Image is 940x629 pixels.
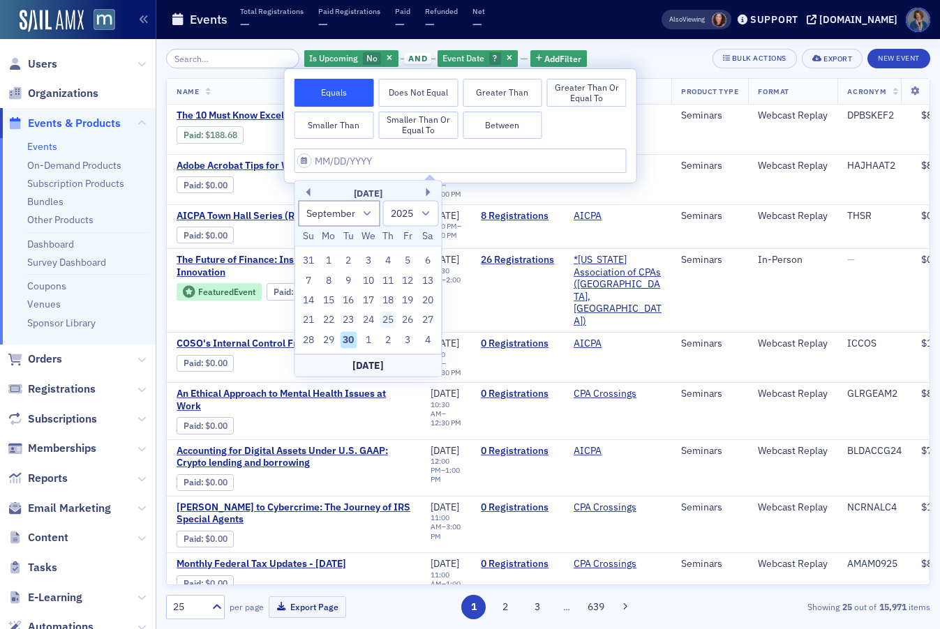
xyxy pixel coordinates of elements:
[177,160,411,172] a: Adobe Acrobat Tips for Working with PDF Files
[8,56,57,72] a: Users
[712,13,726,27] span: Natalie Antonakas
[94,9,115,31] img: SailAMX
[320,292,337,309] div: Choose Monday, September 15th, 2025
[27,195,64,208] a: Bundles
[300,292,317,309] div: Choose Sunday, September 14th, 2025
[425,16,435,32] span: —
[8,351,62,367] a: Orders
[481,388,554,400] a: 0 Registrations
[669,15,705,24] span: Viewing
[574,210,662,222] span: AICPA
[419,331,436,348] div: Choose Saturday, October 4th, 2025
[574,558,662,570] span: CPA Crossings
[669,15,682,24] div: Also
[294,79,374,107] button: Equals
[8,86,98,101] a: Organizations
[840,600,854,613] strong: 25
[205,420,227,431] span: $0.00
[340,292,357,309] div: Choose Tuesday, September 16th, 2025
[198,288,255,296] div: Featured Event
[802,49,863,68] button: Export
[8,530,68,545] a: Content
[177,558,411,570] span: Monthly Federal Tax Updates - September 2025
[267,283,324,300] div: Paid: 30 - $0
[574,388,636,400] a: CPA Crossings
[574,388,662,400] span: CPA Crossings
[28,560,57,575] span: Tasks
[184,358,205,368] span: :
[340,228,357,245] div: Tu
[431,189,461,199] time: 12:00 PM
[493,52,497,63] span: ?
[431,513,461,540] div: –
[758,501,828,514] div: Webcast Replay
[184,230,201,241] a: Paid
[681,160,738,172] div: Seminars
[807,15,902,24] button: [DOMAIN_NAME]
[431,222,461,240] div: –
[177,501,411,526] a: [PERSON_NAME] to Cybercrime: The Journey of IRS Special Agents
[847,160,902,172] div: HAJHAAT2
[205,230,227,241] span: $0.00
[320,312,337,328] div: Choose Monday, September 22nd, 2025
[876,600,909,613] strong: 15,971
[557,600,576,613] span: …
[758,210,828,222] div: Webcast Replay
[431,367,461,377] time: 12:30 PM
[360,252,377,269] div: Choose Wednesday, September 3rd, 2025
[431,579,461,598] time: 1:00 PM
[295,187,442,201] div: [DATE]
[442,52,484,63] span: Event Date
[681,109,738,122] div: Seminars
[177,388,411,412] a: An Ethical Approach to Mental Health Issues at Work
[463,112,542,139] button: Between
[419,312,436,328] div: Choose Saturday, September 27th, 2025
[400,228,417,245] div: Fr
[419,228,436,245] div: Sa
[177,338,411,350] span: COSO's Internal Control Framework Essentials
[431,457,461,484] div: –
[574,254,662,327] a: *[US_STATE] Association of CPAs ([GEOGRAPHIC_DATA], [GEOGRAPHIC_DATA])
[300,272,317,289] div: Choose Sunday, September 7th, 2025
[574,558,636,570] a: CPA Crossings
[8,411,97,427] a: Subscriptions
[426,188,435,197] button: Next Month
[431,570,461,598] div: –
[184,578,201,589] a: Paid
[28,56,57,72] span: Users
[205,578,227,589] span: $0.00
[340,331,357,348] div: Choose Tuesday, September 30th, 2025
[28,501,111,516] span: Email Marketing
[431,172,461,199] div: –
[732,54,786,62] div: Bulk Actions
[847,210,902,222] div: THSR
[583,595,608,619] button: 639
[681,210,738,222] div: Seminars
[431,209,459,222] span: [DATE]
[177,227,234,243] div: Paid: 7 - $0
[166,49,299,68] input: Search…
[177,355,234,372] div: Paid: 0 - $0
[274,287,291,297] a: Paid
[574,501,636,514] a: CPA Crossings
[27,280,66,292] a: Coupons
[184,420,205,431] span: :
[395,6,410,16] p: Paid
[431,337,459,349] span: [DATE]
[847,253,855,266] span: —
[8,471,68,486] a: Reports
[378,112,458,139] button: Smaller Than or Equal To
[184,358,201,368] a: Paid
[758,445,828,457] div: Webcast Replay
[758,338,828,350] div: Webcast Replay
[481,558,554,570] a: 0 Registrations
[847,558,902,570] div: AMAM0925
[380,228,396,245] div: Th
[300,228,317,245] div: Su
[681,338,738,350] div: Seminars
[300,252,317,269] div: Choose Sunday, August 31st, 2025
[472,6,485,16] p: Net
[823,55,852,63] div: Export
[758,160,828,172] div: Webcast Replay
[544,52,581,65] span: Add Filter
